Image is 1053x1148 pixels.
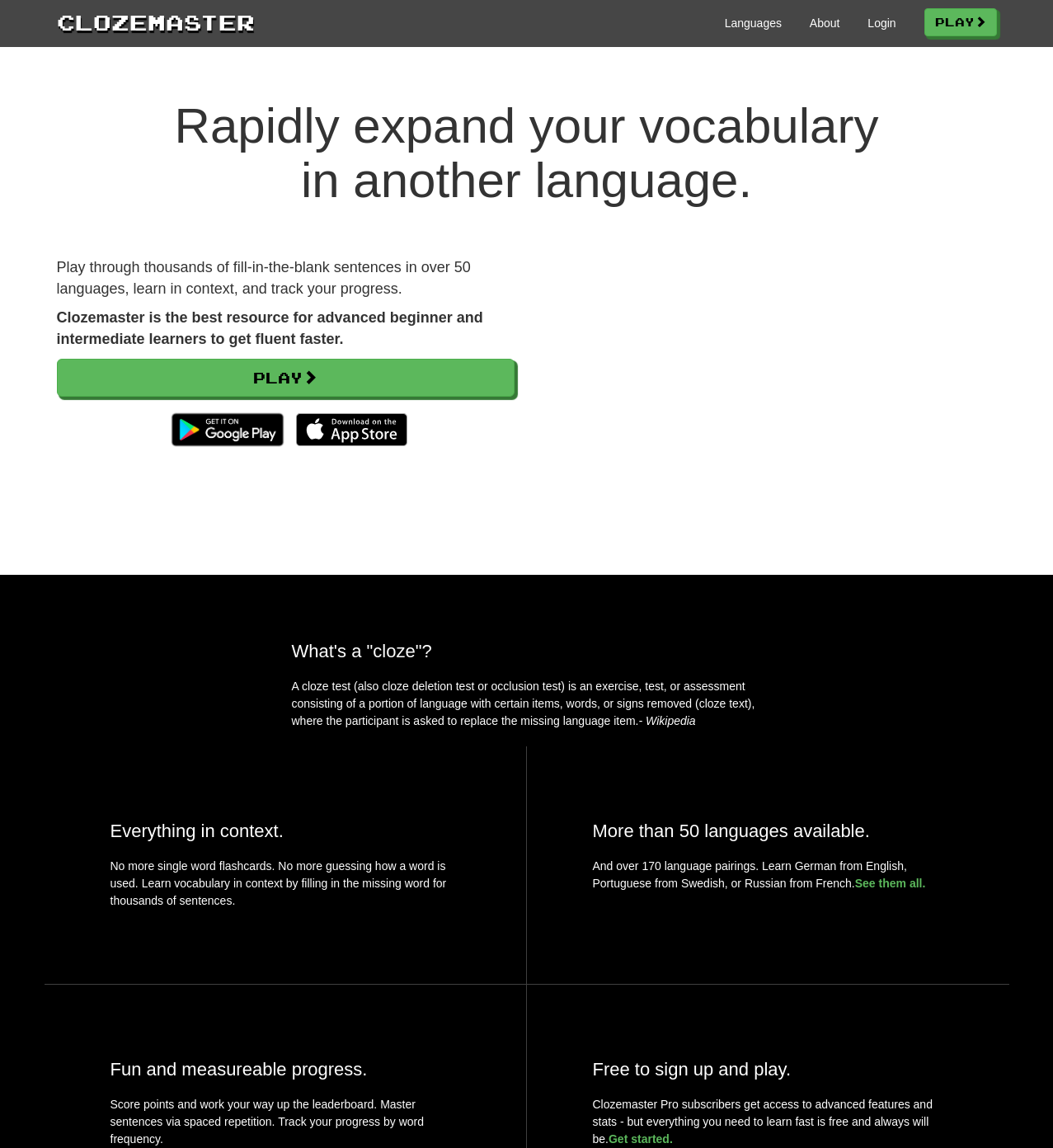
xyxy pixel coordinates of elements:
p: Clozemaster Pro subscribers get access to advanced features and stats - but everything you need t... [593,1096,943,1148]
img: Get it on Google Play [163,405,291,454]
a: Play [57,359,515,397]
a: Get started. [609,1132,673,1146]
em: - Wikipedia [639,714,696,727]
h2: Fun and measureable progress. [110,1059,460,1080]
h2: More than 50 languages available. [593,821,943,841]
a: Play [924,8,997,36]
p: And over 170 language pairings. Learn German from English, Portuguese from Swedish, or Russian fr... [593,858,943,892]
a: Languages [725,15,782,31]
strong: Clozemaster is the best resource for advanced beginner and intermediate learners to get fluent fa... [57,309,483,347]
a: See them all. [855,877,926,890]
a: Login [867,15,896,31]
a: About [810,15,840,31]
a: Clozemaster [57,7,255,37]
img: Download_on_the_App_Store_Badge_US-UK_135x40-25178aeef6eb6b83b96f5f2d004eda3bffbb37122de64afbaef7... [296,413,407,446]
p: Score points and work your way up the leaderboard. Master sentences via spaced repetition. Track ... [110,1096,460,1148]
p: No more single word flashcards. No more guessing how a word is used. Learn vocabulary in context ... [110,858,460,918]
h2: Everything in context. [110,821,460,841]
p: Play through thousands of fill-in-the-blank sentences in over 50 languages, learn in context, and... [57,257,515,299]
h2: Free to sign up and play. [593,1059,943,1080]
h2: What's a "cloze"? [292,641,762,661]
p: A cloze test (also cloze deletion test or occlusion test) is an exercise, test, or assessment con... [292,678,762,730]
